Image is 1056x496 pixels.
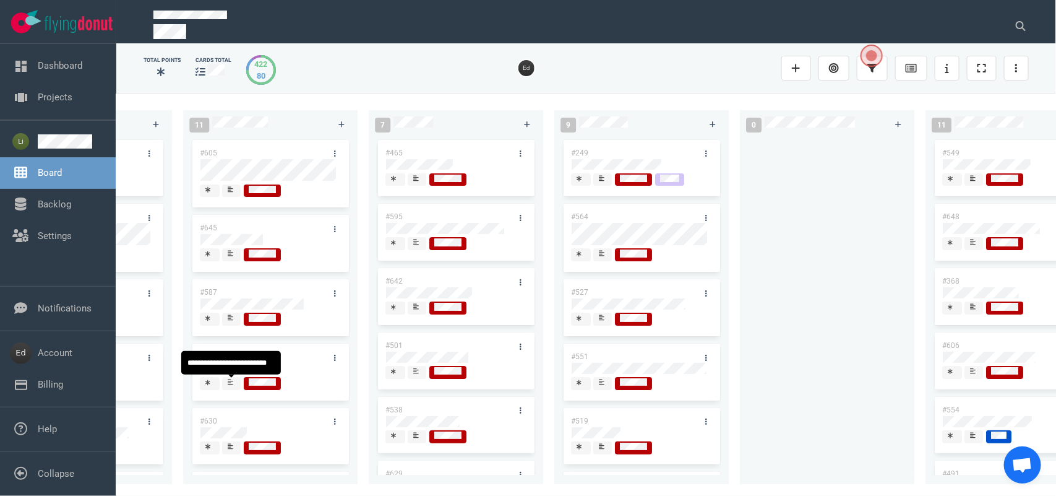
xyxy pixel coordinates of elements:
a: #587 [200,288,217,297]
div: 422 [255,58,268,70]
a: Aprire la chat [1004,446,1041,484]
a: Billing [38,379,63,390]
a: Dashboard [38,60,82,71]
a: #501 [385,341,403,350]
span: 7 [375,118,390,133]
span: 9 [560,118,576,133]
a: Account [38,347,72,359]
a: #554 [942,406,959,414]
a: #645 [200,224,217,232]
a: #549 [942,149,959,157]
a: #527 [571,288,588,297]
a: #605 [200,149,217,157]
span: 0 [746,118,762,133]
img: Flying Donut text logo [45,16,113,33]
a: Board [38,167,62,178]
a: Settings [38,230,72,241]
a: #629 [385,469,403,478]
a: #595 [385,212,403,221]
a: #642 [385,277,403,285]
span: 11 [189,118,209,133]
a: #465 [385,149,403,157]
a: #491 [942,469,959,478]
div: Total Points [144,56,181,64]
a: #564 [571,212,588,221]
div: 80 [255,70,268,82]
button: Open the dialog [861,45,883,67]
a: #519 [571,417,588,425]
a: #551 [571,352,588,361]
div: cards total [195,56,231,64]
a: Help [38,424,57,435]
a: Notifications [38,303,92,314]
a: #249 [571,149,588,157]
a: Backlog [38,199,71,210]
a: #368 [942,277,959,285]
img: 26 [518,60,534,76]
a: #538 [385,406,403,414]
a: Projects [38,92,72,103]
span: 11 [932,118,951,133]
a: #630 [200,417,217,425]
a: #606 [942,341,959,350]
a: Collapse [38,468,74,479]
a: #648 [942,212,959,221]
